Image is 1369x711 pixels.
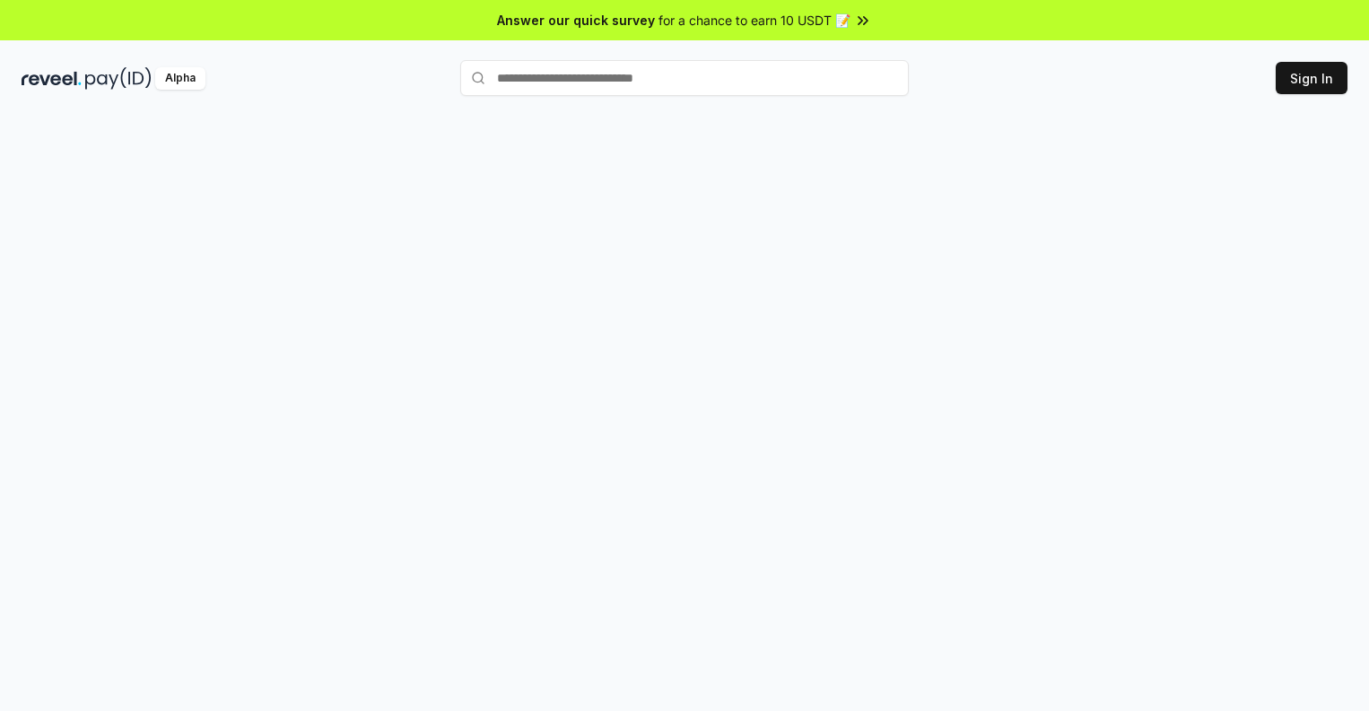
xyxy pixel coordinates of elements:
[497,11,655,30] span: Answer our quick survey
[85,67,152,90] img: pay_id
[1276,62,1347,94] button: Sign In
[22,67,82,90] img: reveel_dark
[658,11,850,30] span: for a chance to earn 10 USDT 📝
[155,67,205,90] div: Alpha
